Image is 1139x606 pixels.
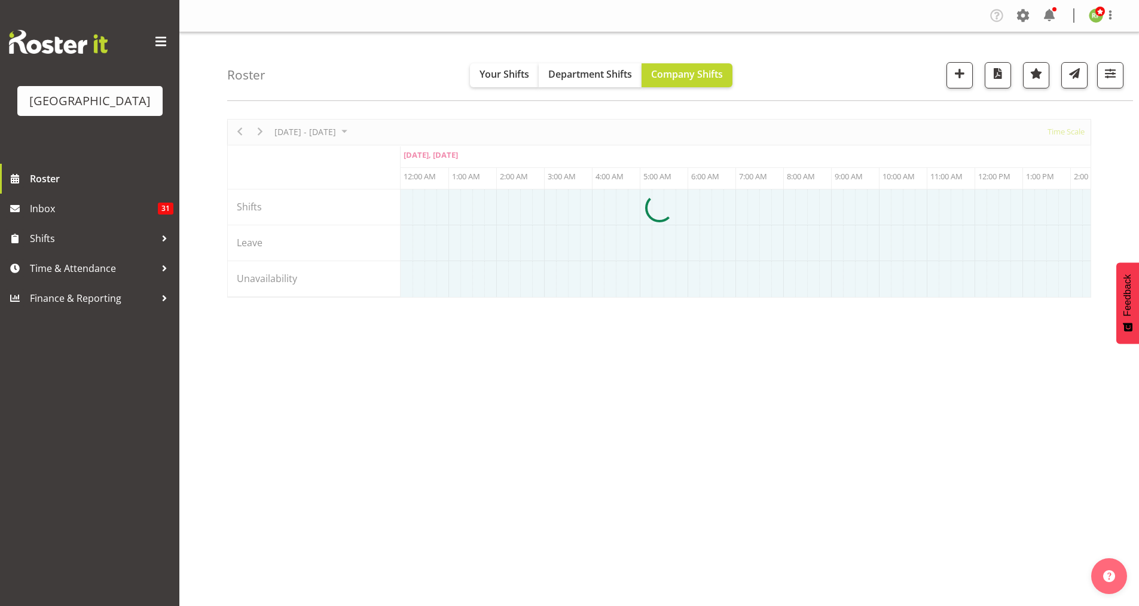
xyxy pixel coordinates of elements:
button: Your Shifts [470,63,539,87]
h4: Roster [227,68,265,82]
button: Department Shifts [539,63,642,87]
span: Roster [30,170,173,188]
span: Company Shifts [651,68,723,81]
img: help-xxl-2.png [1103,570,1115,582]
img: richard-freeman9074.jpg [1089,8,1103,23]
span: Your Shifts [480,68,529,81]
div: [GEOGRAPHIC_DATA] [29,92,151,110]
span: 31 [158,203,173,215]
button: Highlight an important date within the roster. [1023,62,1049,88]
span: Time & Attendance [30,259,155,277]
button: Send a list of all shifts for the selected filtered period to all rostered employees. [1061,62,1088,88]
span: Department Shifts [548,68,632,81]
img: Rosterit website logo [9,30,108,54]
span: Feedback [1122,274,1133,316]
button: Company Shifts [642,63,732,87]
button: Download a PDF of the roster according to the set date range. [985,62,1011,88]
button: Add a new shift [946,62,973,88]
span: Inbox [30,200,158,218]
button: Feedback - Show survey [1116,262,1139,344]
button: Filter Shifts [1097,62,1123,88]
span: Finance & Reporting [30,289,155,307]
span: Shifts [30,229,155,247]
